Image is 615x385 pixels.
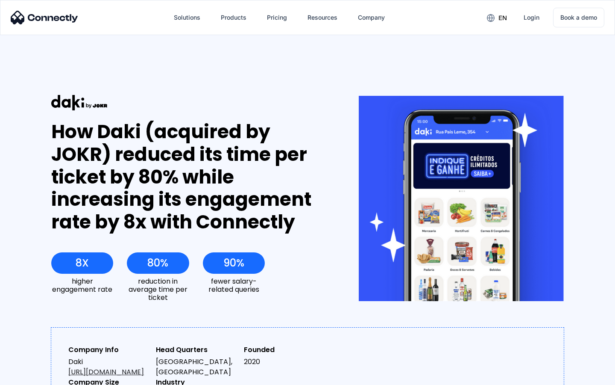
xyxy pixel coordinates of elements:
div: How Daki (acquired by JOKR) reduced its time per ticket by 80% while increasing its engagement ra... [51,121,328,234]
div: Pricing [267,12,287,24]
aside: Language selected: English [9,370,51,382]
div: 80% [147,257,168,269]
div: higher engagement rate [51,277,113,293]
div: reduction in average time per ticket [127,277,189,302]
div: 90% [223,257,244,269]
div: en [498,12,507,24]
div: Products [221,12,246,24]
a: Login [517,7,546,28]
a: Book a demo [553,8,604,27]
a: Pricing [260,7,294,28]
div: Founded [244,345,325,355]
div: Company [358,12,385,24]
div: 2020 [244,357,325,367]
div: Login [524,12,539,24]
div: Head Quarters [156,345,237,355]
div: fewer salary-related queries [203,277,265,293]
div: [GEOGRAPHIC_DATA], [GEOGRAPHIC_DATA] [156,357,237,377]
div: Solutions [174,12,200,24]
img: Connectly Logo [11,11,78,24]
div: Company Info [68,345,149,355]
div: Daki [68,357,149,377]
div: Resources [307,12,337,24]
div: 8X [76,257,89,269]
ul: Language list [17,370,51,382]
a: [URL][DOMAIN_NAME] [68,367,144,377]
